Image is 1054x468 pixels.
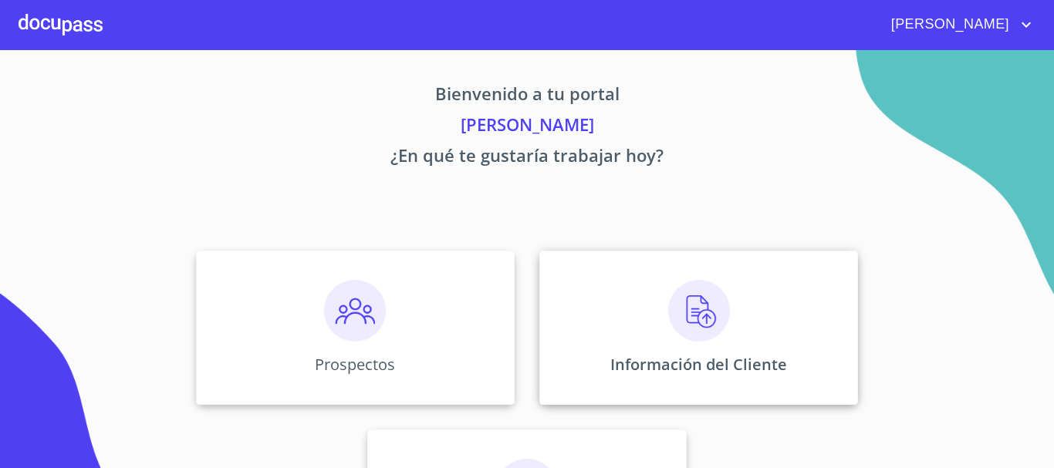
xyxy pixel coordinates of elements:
span: [PERSON_NAME] [880,12,1017,37]
p: Información del Cliente [610,354,787,375]
p: [PERSON_NAME] [52,112,1002,143]
p: Prospectos [315,354,395,375]
p: Bienvenido a tu portal [52,81,1002,112]
p: ¿En qué te gustaría trabajar hoy? [52,143,1002,173]
button: account of current user [880,12,1035,37]
img: carga.png [668,280,730,342]
img: prospectos.png [324,280,386,342]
